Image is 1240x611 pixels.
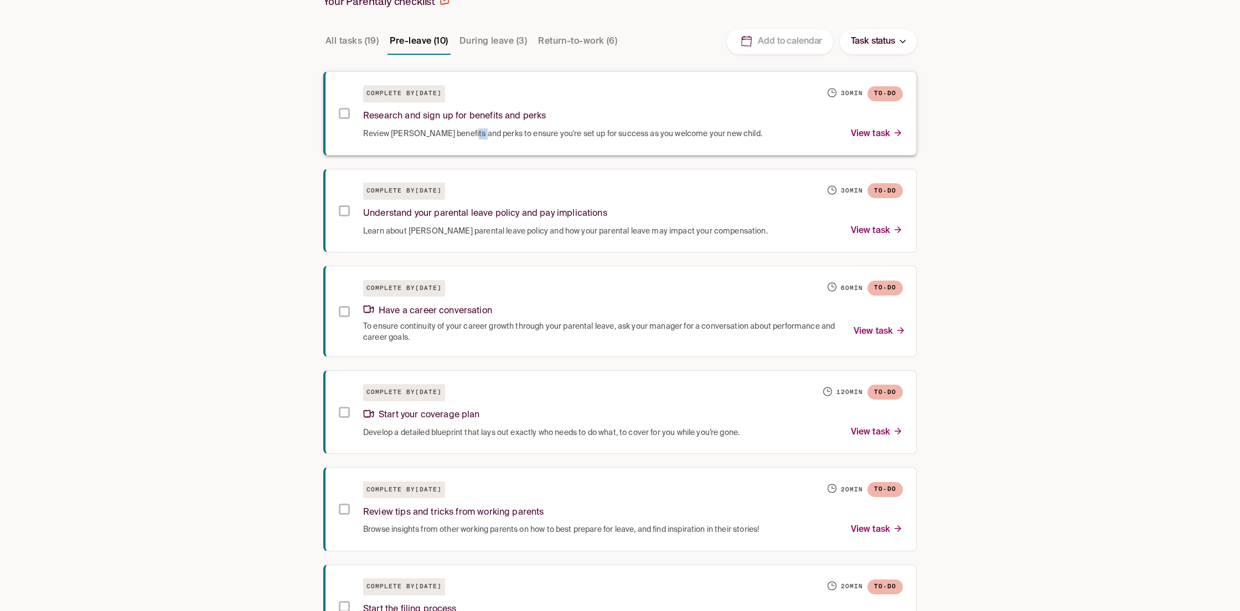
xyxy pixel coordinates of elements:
p: Task status [851,34,895,49]
h6: 30 min [841,187,863,195]
div: Task stage tabs [323,28,622,55]
span: Learn about [PERSON_NAME] parental leave policy and how your parental leave may impact your compe... [363,226,768,237]
h6: Complete by [DATE] [363,85,445,102]
p: Start your coverage plan [363,408,480,423]
h6: 60 min [841,284,863,293]
button: Pre-leave (10) [387,28,450,55]
h6: Complete by [DATE] [363,578,445,596]
p: View task [851,425,903,440]
span: To-do [867,385,903,400]
p: View task [851,224,903,239]
span: Develop a detailed blueprint that lays out exactly who needs to do what, to cover for you while y... [363,427,740,438]
span: Review [PERSON_NAME] benefits and perks to ensure you're set up for success as you welcome your n... [363,128,762,139]
span: To-do [867,281,903,296]
h6: 20 min [841,485,863,494]
p: Have a career conversation [363,304,492,319]
h6: 120 min [836,388,863,397]
span: To-do [867,184,903,199]
button: All tasks (19) [323,28,381,55]
p: View task [851,522,903,537]
p: Review tips and tricks from working parents [363,505,544,520]
p: View task [854,324,906,339]
span: To-do [867,482,903,497]
button: Task status [840,29,917,54]
h6: 20 min [841,582,863,591]
p: View task [851,127,903,142]
span: To-do [867,86,903,101]
h6: Complete by [DATE] [363,384,445,401]
button: During leave (3) [457,28,529,55]
h6: 30 min [841,89,863,98]
span: To-do [867,579,903,594]
p: Research and sign up for benefits and perks [363,109,546,124]
p: Understand your parental leave policy and pay implications [363,206,607,221]
p: Browse insights from other working parents on how to best prepare for leave, and find inspiration... [363,522,759,537]
h6: Complete by [DATE] [363,280,445,297]
button: Return-to-work (6) [536,28,619,55]
span: To ensure continuity of your career growth through your parental leave, ask your manager for a co... [363,321,840,343]
h6: Complete by [DATE] [363,183,445,200]
h6: Complete by [DATE] [363,481,445,499]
